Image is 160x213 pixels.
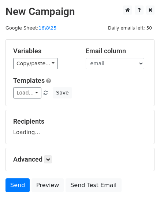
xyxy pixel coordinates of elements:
[5,178,30,192] a: Send
[31,178,64,192] a: Preview
[66,178,121,192] a: Send Test Email
[5,25,56,31] small: Google Sheet:
[86,47,147,55] h5: Email column
[5,5,155,18] h2: New Campaign
[13,47,75,55] h5: Variables
[13,87,41,98] a: Load...
[13,155,147,163] h5: Advanced
[13,58,58,69] a: Copy/paste...
[13,117,147,125] h5: Recipients
[53,87,72,98] button: Save
[13,117,147,136] div: Loading...
[105,25,155,31] a: Daily emails left: 50
[105,24,155,32] span: Daily emails left: 50
[38,25,56,31] a: 16\8\25
[13,77,45,84] a: Templates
